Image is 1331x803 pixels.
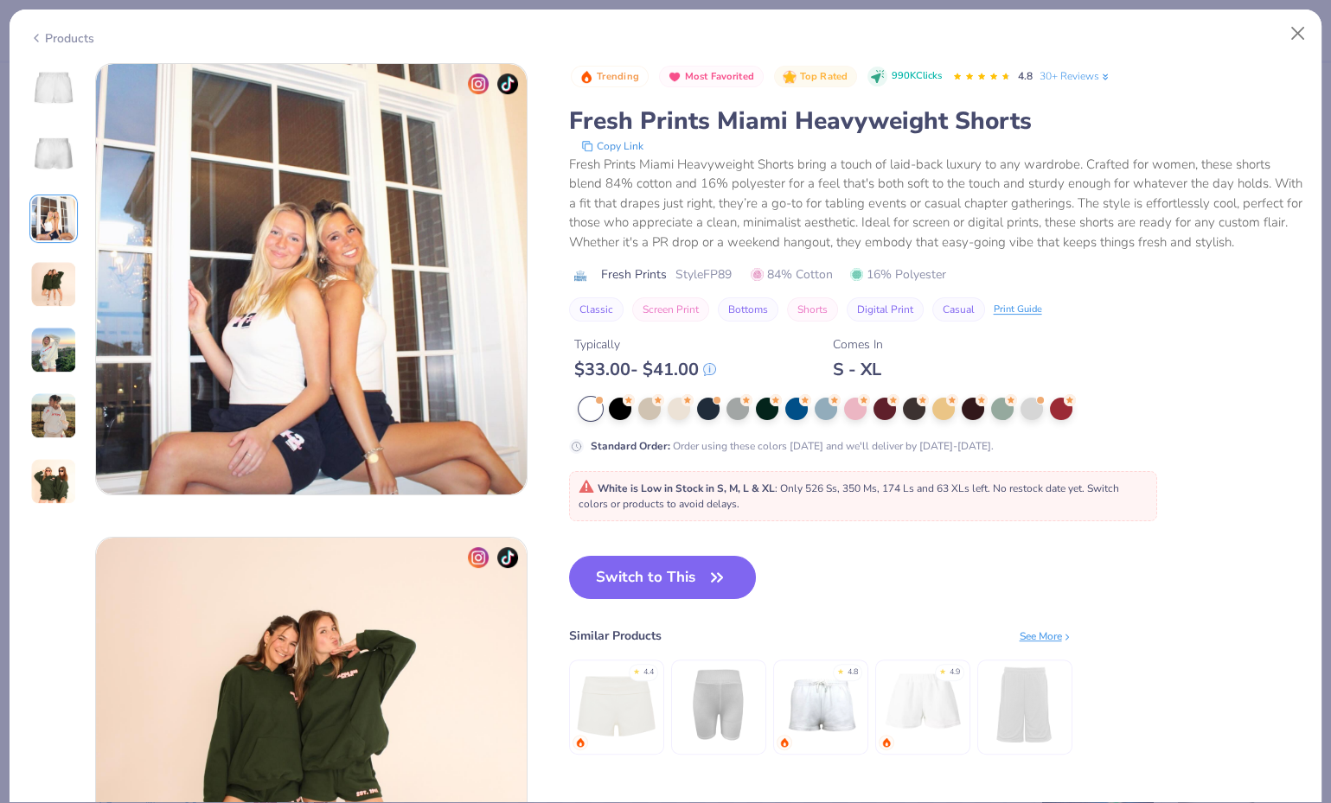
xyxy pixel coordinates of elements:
[579,481,1119,511] span: : Only 526 Ss, 350 Ms, 174 Ls and 63 XLs left. No restock date yet. Switch colors or products to ...
[579,70,593,84] img: Trending sort
[497,547,518,568] img: tiktok-icon.png
[569,269,592,283] img: brand logo
[598,481,775,495] strong: White is Low in Stock in S, M, L & XL
[783,70,797,84] img: Top Rated sort
[632,297,709,322] button: Screen Print
[881,663,963,745] img: Fresh Prints Terry Shorts
[468,73,489,94] img: insta-icon.png
[643,666,654,679] div: 4.4
[575,663,657,745] img: Fresh Prints Lindsey Fold-over Lounge Shorts
[633,666,640,673] div: ★
[30,261,77,308] img: User generated content
[574,335,716,354] div: Typically
[597,72,639,81] span: Trending
[779,663,861,745] img: Fresh Prints Madison Shorts
[601,265,667,284] span: Fresh Prints
[33,132,74,174] img: Back
[983,663,1065,745] img: Badger Pro Mesh 9" Shorts with Pockets
[892,69,942,84] span: 990K Clicks
[569,297,624,322] button: Classic
[675,265,732,284] span: Style FP89
[574,359,716,380] div: $ 33.00 - $ 41.00
[30,458,77,505] img: User generated content
[30,327,77,373] img: User generated content
[575,737,586,748] img: trending.gif
[591,439,670,453] strong: Standard Order :
[881,737,892,748] img: trending.gif
[774,66,857,88] button: Badge Button
[569,627,662,645] div: Similar Products
[677,663,759,745] img: Fresh Prints Beverly Ribbed Biker shorts
[685,72,754,81] span: Most Favorited
[850,265,946,284] span: 16% Polyester
[939,666,946,673] div: ★
[468,547,489,568] img: insta-icon.png
[932,297,985,322] button: Casual
[30,195,77,242] img: User generated content
[837,666,844,673] div: ★
[1018,69,1033,83] span: 4.8
[569,155,1302,252] div: Fresh Prints Miami Heavyweight Shorts bring a touch of laid-back luxury to any wardrobe. Crafted ...
[1282,17,1315,50] button: Close
[950,666,960,679] div: 4.9
[848,666,858,679] div: 4.8
[833,359,883,380] div: S - XL
[591,438,994,454] div: Order using these colors [DATE] and we'll deliver by [DATE]-[DATE].
[29,29,94,48] div: Products
[569,556,757,599] button: Switch to This
[718,297,778,322] button: Bottoms
[787,297,838,322] button: Shorts
[779,737,790,748] img: trending.gif
[33,67,74,108] img: Front
[994,303,1042,317] div: Print Guide
[569,105,1302,137] div: Fresh Prints Miami Heavyweight Shorts
[847,297,924,322] button: Digital Print
[497,73,518,94] img: tiktok-icon.png
[1020,628,1072,644] div: See More
[800,72,848,81] span: Top Rated
[96,64,527,494] img: 822d683a-7509-4485-b1b6-42c8a1c5c870
[952,63,1011,91] div: 4.8 Stars
[833,335,883,354] div: Comes In
[1040,68,1111,84] a: 30+ Reviews
[751,265,833,284] span: 84% Cotton
[571,66,649,88] button: Badge Button
[668,70,681,84] img: Most Favorited sort
[576,137,649,155] button: copy to clipboard
[30,392,77,439] img: User generated content
[659,66,764,88] button: Badge Button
